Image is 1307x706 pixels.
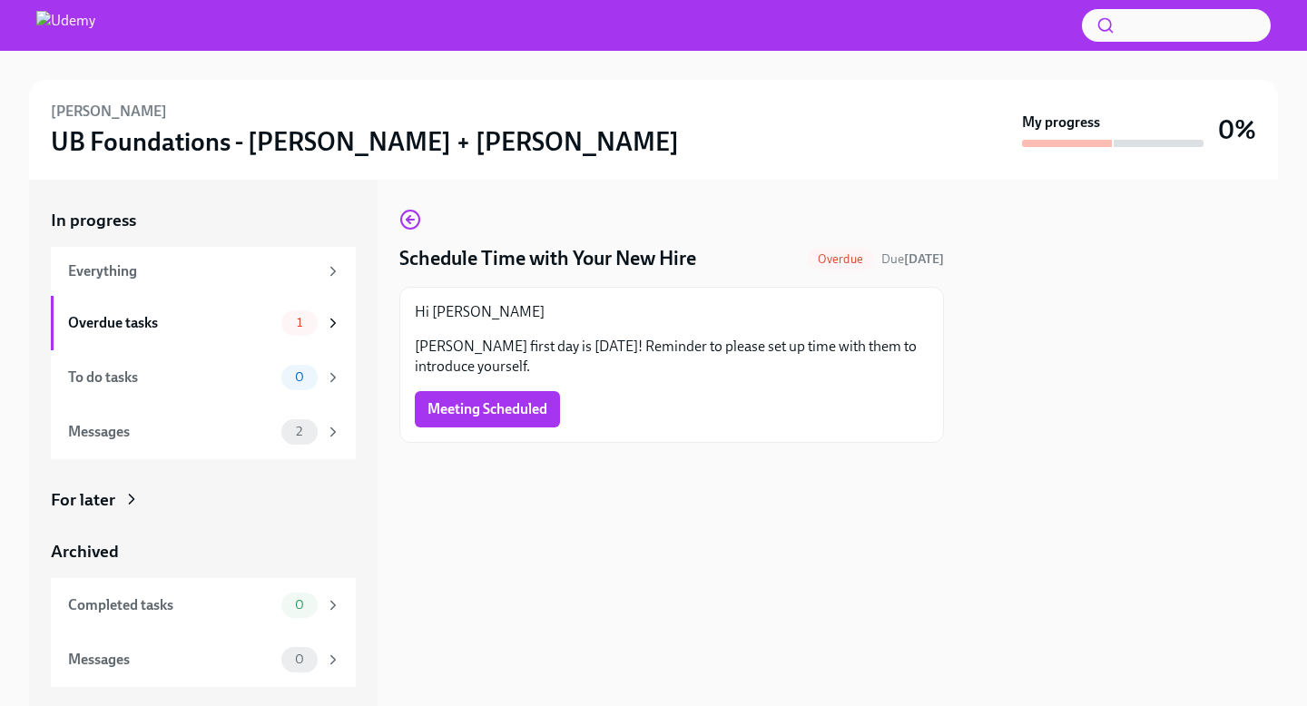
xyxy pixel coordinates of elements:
[68,595,274,615] div: Completed tasks
[881,250,944,268] span: August 21st, 2025 12:00
[284,598,315,612] span: 0
[284,370,315,384] span: 0
[51,102,167,122] h6: [PERSON_NAME]
[284,652,315,666] span: 0
[68,313,274,333] div: Overdue tasks
[51,350,356,405] a: To do tasks0
[51,632,356,687] a: Messages0
[1022,113,1100,132] strong: My progress
[881,251,944,267] span: Due
[36,11,95,40] img: Udemy
[68,261,318,281] div: Everything
[51,296,356,350] a: Overdue tasks1
[51,125,679,158] h3: UB Foundations - [PERSON_NAME] + [PERSON_NAME]
[286,316,313,329] span: 1
[51,488,356,512] a: For later
[399,245,696,272] h4: Schedule Time with Your New Hire
[415,337,929,377] p: [PERSON_NAME] first day is [DATE]! Reminder to please set up time with them to introduce yourself.
[51,578,356,632] a: Completed tasks0
[68,368,274,387] div: To do tasks
[68,650,274,670] div: Messages
[51,247,356,296] a: Everything
[415,391,560,427] button: Meeting Scheduled
[415,302,929,322] p: Hi [PERSON_NAME]
[904,251,944,267] strong: [DATE]
[51,488,115,512] div: For later
[285,425,313,438] span: 2
[1218,113,1256,146] h3: 0%
[427,400,547,418] span: Meeting Scheduled
[51,405,356,459] a: Messages2
[68,422,274,442] div: Messages
[807,252,874,266] span: Overdue
[51,540,356,564] a: Archived
[51,209,356,232] a: In progress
